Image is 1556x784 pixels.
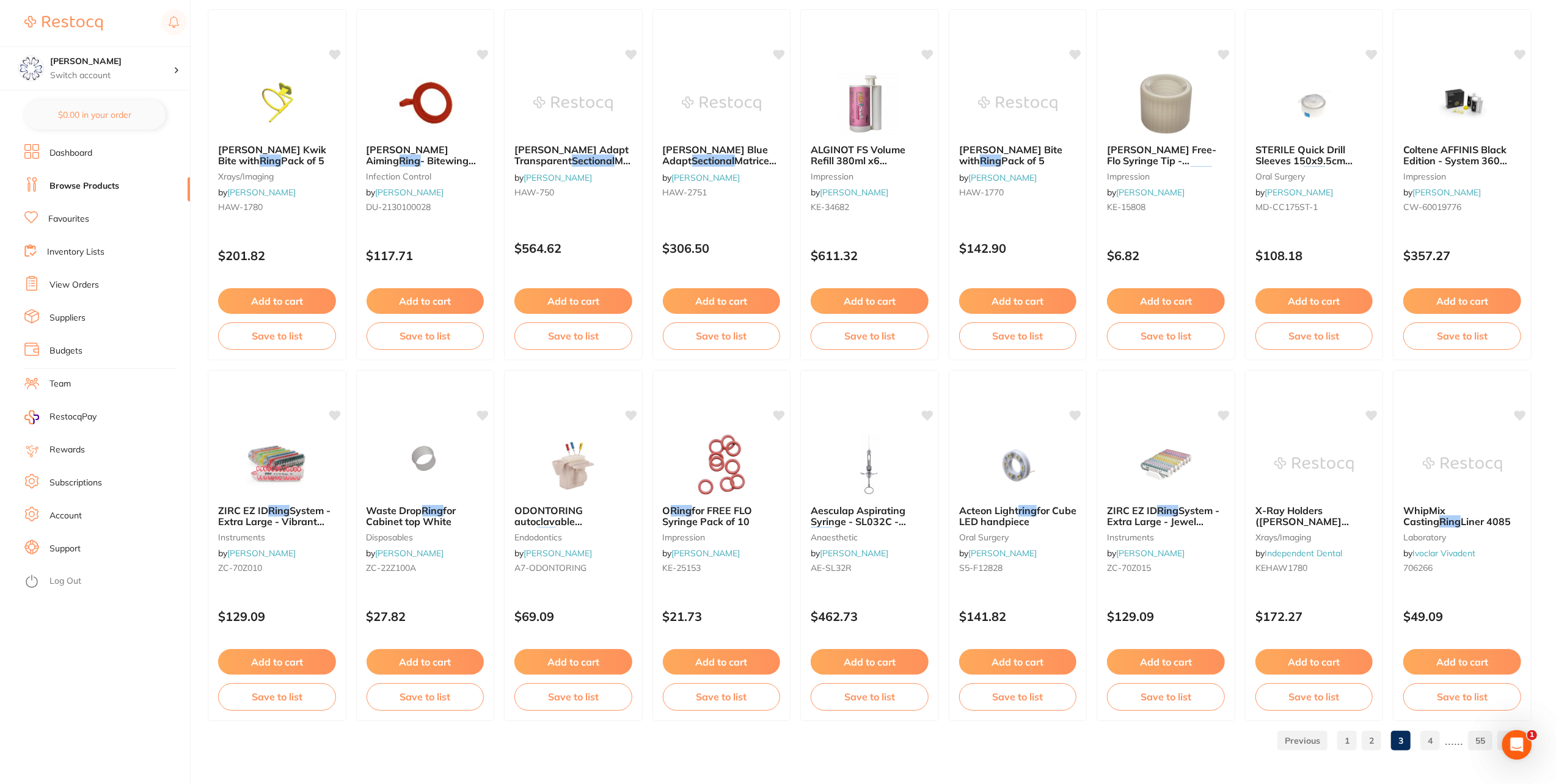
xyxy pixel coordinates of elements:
span: HAW-750 [514,187,554,198]
span: S5-F12828 [959,562,1003,573]
em: Sectional [572,154,615,167]
button: Add to cart [959,649,1077,675]
img: Acteon Light ring for Cube LED handpiece [978,434,1057,495]
button: Add to cart [514,288,632,314]
a: View Orders [49,279,99,291]
small: impression [1107,172,1225,181]
img: STERILE Quick Drill Sleeves 150x9.5cm Applicator Ring x24 [1274,73,1354,134]
span: [PERSON_NAME] Blue Adapt [663,143,769,167]
em: Ring [1191,166,1212,178]
span: by [663,172,740,183]
b: Aesculap Aspirating Syringe - SL032C - Ring Pull - Short Needle - 2.2ml [811,505,929,528]
span: by [1403,548,1475,559]
em: Ring [400,154,421,167]
p: $21.73 [663,609,781,623]
a: RestocqPay [24,410,97,424]
span: Acteon Light [959,504,1018,517]
button: Save to list [811,322,929,349]
a: Ivoclar Vivadent [1412,548,1475,559]
img: Aesculap Aspirating Syringe - SL032C - Ring Pull - Short Needle - 2.2ml [830,434,909,495]
img: HAWE Adapt Transparent Sectional Matrices Kit [533,73,613,134]
span: by [811,548,888,559]
span: 706266 [1403,562,1433,573]
button: $0.00 in your order [24,100,166,129]
b: ALGINOT FS Volume Refill 380ml x6 cartridges & 3 bayonet ring [811,144,929,167]
span: Matrices Kit [514,154,654,178]
p: $564.62 [514,241,632,255]
b: ODONTORING autoclavable endo ring and stand - white [514,505,632,528]
b: Acteon Light ring for Cube LED handpiece [959,505,1077,528]
span: by [514,548,592,559]
span: Matrices 5mm Curve Pack of 100 [663,154,777,178]
small: infection control [367,172,484,181]
b: STERILE Quick Drill Sleeves 150x9.5cm Applicator Ring x24 [1255,144,1373,167]
a: Browse Products [49,180,119,192]
a: [PERSON_NAME] [376,548,444,559]
span: STERILE Quick Drill Sleeves 150x9.5cm Applicator [1255,143,1353,178]
a: 55 [1468,728,1492,753]
em: Ring [1304,166,1325,178]
span: 1 [1527,730,1537,740]
a: Log Out [49,575,81,587]
button: Log Out [24,572,186,592]
span: by [959,172,1037,183]
span: MD-CC175ST-1 [1255,201,1318,212]
em: Ring [1157,504,1178,517]
span: KEHAW1780 [1255,562,1307,573]
a: [PERSON_NAME] [227,187,296,198]
span: ZC-70Z015 [1107,562,1151,573]
img: Durr Aiming Ring - Bitewing Colour [385,73,465,134]
a: Independent Dental [1265,548,1342,559]
p: $306.50 [663,241,781,255]
em: Ring [980,154,1001,167]
p: $49.09 [1403,609,1521,623]
img: HAWE Kwik Bite with Ring Pack of 5 [237,73,316,134]
span: RestocqPay [49,411,97,423]
span: Pull - Short Needle - 2.2ml [811,527,926,550]
a: Account [49,510,82,522]
span: HAW-1770 [959,187,1004,198]
button: Save to list [663,683,781,710]
button: Add to cart [959,288,1077,314]
img: X-Ray Holders (Hawe Solutions) **BUY 3 X-RAY HOLDERS - RECEIVE 1 FREE FROM KERR - PROMO CODE:Q220... [1274,434,1354,495]
img: WhipMix Casting Ring Liner 4085 [1423,434,1502,495]
img: Kerr Free-Flo Syringe Tip - Retainer Ring B Cap Nut - Plastic [1127,73,1206,134]
b: WhipMix Casting Ring Liner 4085 [1403,505,1521,528]
img: Waste Drop Ring for Cabinet top White [385,434,465,495]
a: [PERSON_NAME] [672,172,740,183]
span: O [663,504,671,517]
button: Save to list [514,322,632,349]
button: Add to cart [1255,288,1373,314]
button: Add to cart [367,288,484,314]
button: Save to list [1107,322,1225,349]
button: Add to cart [663,288,781,314]
span: for Cube LED handpiece [959,504,1076,528]
em: Ring [1439,515,1461,528]
button: Save to list [1255,683,1373,710]
em: Ring [260,154,281,167]
a: [PERSON_NAME] [1412,187,1481,198]
button: Add to cart [514,649,632,675]
a: [PERSON_NAME] [820,548,888,559]
span: WhipMix Casting [1403,504,1445,528]
p: Switch account [50,70,173,82]
span: [PERSON_NAME] Bite with [959,143,1062,167]
span: [PERSON_NAME] Adapt Transparent [514,143,629,167]
small: impression [663,532,781,542]
img: HAWE Paro Bite with Ring Pack of 5 [978,73,1057,134]
span: [PERSON_NAME] Free-Flo Syringe Tip - [MEDICAL_DATA] [1107,143,1216,178]
p: $141.82 [959,609,1077,623]
img: Restocq Logo [24,16,103,31]
b: Kerr Free-Flo Syringe Tip - Retainer Ring B Cap Nut - Plastic [1107,144,1225,167]
span: by [218,187,296,198]
span: by [663,548,740,559]
b: HAWE Paro Bite with Ring Pack of 5 [959,144,1077,167]
button: Save to list [959,322,1077,349]
button: Save to list [1403,322,1521,349]
b: Durr Aiming Ring - Bitewing Colour [367,144,484,167]
p: $611.32 [811,249,929,263]
a: [PERSON_NAME] [1265,187,1333,198]
span: Pack of 5 [1001,154,1045,167]
img: ODONTORING autoclavable endo ring and stand - white [533,434,613,495]
span: Waste Drop [367,504,422,517]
